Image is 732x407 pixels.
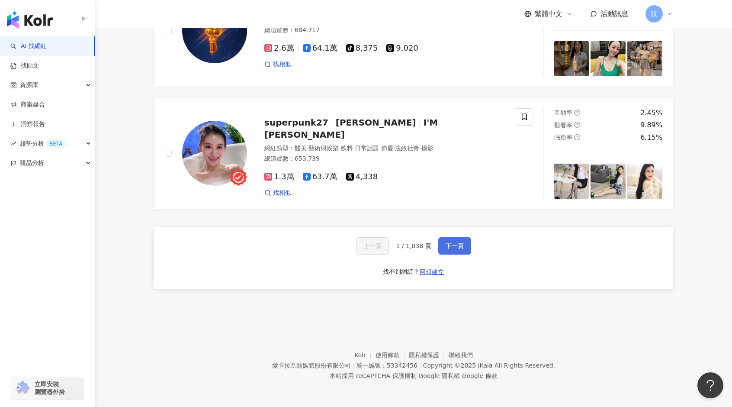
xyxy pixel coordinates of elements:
span: question-circle [574,110,580,116]
span: 找相似 [273,189,291,197]
span: 本站採用 reCAPTCHA 保護機制 [330,371,497,381]
img: logo [7,11,53,29]
span: | [353,362,355,369]
span: | [460,372,462,379]
span: · [339,145,340,152]
a: chrome extension立即安裝 瀏覽器外掛 [11,376,84,400]
span: 醫美 [295,145,307,152]
span: · [353,145,355,152]
span: [PERSON_NAME] [336,117,416,128]
span: 繁體中文 [535,9,562,19]
span: 觀看率 [554,122,572,129]
a: 隱私權保護 [409,352,449,359]
span: 64.1萬 [303,44,337,53]
span: 立即安裝 瀏覽器外掛 [35,380,65,396]
a: 找貼文 [10,61,39,70]
span: 販 [651,9,657,19]
a: 商案媒合 [10,100,45,109]
span: superpunk27 [264,117,328,128]
span: 2.6萬 [264,44,294,53]
div: 6.15% [640,133,662,142]
img: post-image [627,41,662,76]
span: 資源庫 [20,75,38,95]
a: Google 隱私權 [418,372,460,379]
span: 競品分析 [20,153,44,173]
a: searchAI 找網紅 [10,42,47,51]
span: | [417,372,419,379]
div: 愛卡拉互動媒體股份有限公司 [272,362,351,369]
span: 趨勢分析 [20,134,66,153]
a: Kolr [354,352,375,359]
span: 藝術與娛樂 [308,145,339,152]
span: question-circle [574,134,580,140]
span: 下一頁 [446,242,464,249]
span: 63.7萬 [303,172,337,181]
img: post-image [591,164,626,199]
a: iKala [478,362,493,369]
a: 找相似 [264,189,291,197]
span: 找相似 [273,60,291,69]
iframe: Help Scout Beacon - Open [697,372,723,398]
div: 找不到網紅？ [383,268,419,276]
img: KOL Avatar [182,121,247,186]
span: 節慶 [381,145,393,152]
button: 下一頁 [438,237,471,255]
img: post-image [627,164,662,199]
span: · [419,145,421,152]
img: chrome extension [14,381,31,395]
span: 9,020 [386,44,418,53]
div: 9.89% [640,120,662,130]
img: post-image [591,41,626,76]
span: 回報建立 [420,268,444,275]
a: KOL Avatarsuperpunk27[PERSON_NAME]I'M [PERSON_NAME]網紅類型：醫美·藝術與娛樂·飲料·日常話題·節慶·法政社會·攝影總追蹤數：653,7391.... [154,97,673,210]
span: 互動率 [554,109,572,116]
span: | [419,362,421,369]
button: 上一頁 [356,237,389,255]
a: Google 條款 [462,372,498,379]
span: question-circle [574,122,580,128]
span: 1 / 1,038 頁 [396,242,431,249]
div: BETA [46,139,66,148]
a: 使用條款 [376,352,409,359]
a: 找相似 [264,60,291,69]
span: 1.3萬 [264,172,294,181]
div: 網紅類型 ： [264,144,505,153]
a: 洞察報告 [10,120,45,129]
img: post-image [554,41,589,76]
div: 2.45% [640,108,662,118]
span: 4,338 [346,172,378,181]
div: 統一編號：53342456 [356,362,417,369]
span: 漲粉率 [554,134,572,141]
img: post-image [554,164,589,199]
button: 回報建立 [419,265,444,279]
span: 日常話題 [355,145,379,152]
span: I'M [PERSON_NAME] [264,117,438,140]
span: · [307,145,308,152]
span: 飲料 [341,145,353,152]
a: 聯絡我們 [449,352,473,359]
span: 法政社會 [395,145,419,152]
span: · [379,145,381,152]
span: 攝影 [421,145,433,152]
span: · [393,145,395,152]
div: 總追蹤數 ： 684,717 [264,26,505,35]
div: 總追蹤數 ： 653,739 [264,155,505,163]
div: Copyright © 2025 All Rights Reserved. [423,362,555,369]
span: 8,375 [346,44,378,53]
span: rise [10,141,16,147]
span: 活動訊息 [600,10,628,18]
